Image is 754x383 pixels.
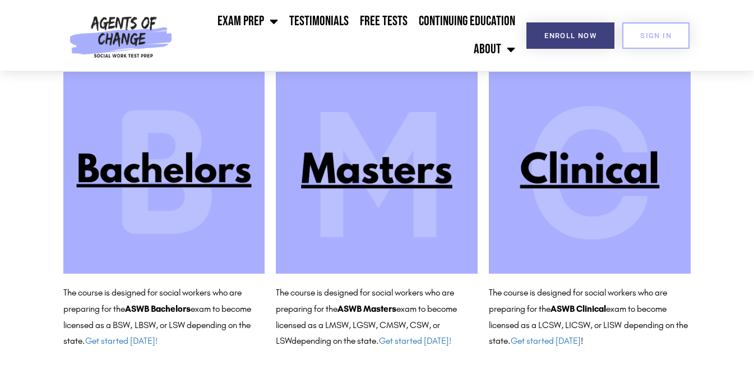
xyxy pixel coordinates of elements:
[640,32,672,39] span: SIGN IN
[379,335,451,346] a: Get started [DATE]!
[125,303,191,314] b: ASWB Bachelors
[468,35,521,63] a: About
[622,22,690,49] a: SIGN IN
[337,303,396,314] b: ASWB Masters
[284,7,354,35] a: Testimonials
[544,32,596,39] span: Enroll Now
[292,335,451,346] span: depending on the state.
[508,335,583,346] span: . !
[526,22,614,49] a: Enroll Now
[489,285,691,349] p: The course is designed for social workers who are preparing for the exam to become licensed as a ...
[85,335,158,346] a: Get started [DATE]!
[354,7,413,35] a: Free Tests
[511,335,581,346] a: Get started [DATE]
[177,7,521,63] nav: Menu
[276,285,478,349] p: The course is designed for social workers who are preparing for the exam to become licensed as a ...
[413,7,521,35] a: Continuing Education
[63,285,265,349] p: The course is designed for social workers who are preparing for the exam to become licensed as a ...
[212,7,284,35] a: Exam Prep
[551,303,606,314] b: ASWB Clinical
